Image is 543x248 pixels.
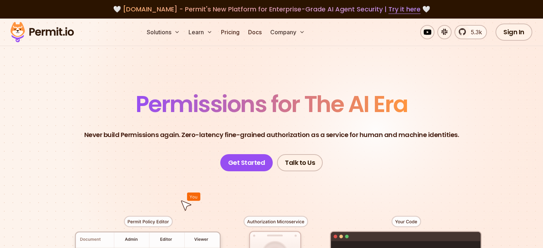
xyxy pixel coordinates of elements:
[84,130,459,140] p: Never build Permissions again. Zero-latency fine-grained authorization as a service for human and...
[186,25,215,39] button: Learn
[144,25,183,39] button: Solutions
[123,5,421,14] span: [DOMAIN_NAME] - Permit's New Platform for Enterprise-Grade AI Agent Security |
[218,25,242,39] a: Pricing
[496,24,532,41] a: Sign In
[7,20,77,44] img: Permit logo
[245,25,265,39] a: Docs
[388,5,421,14] a: Try it here
[467,28,482,36] span: 5.3k
[277,154,323,171] a: Talk to Us
[454,25,487,39] a: 5.3k
[267,25,308,39] button: Company
[136,88,408,120] span: Permissions for The AI Era
[220,154,273,171] a: Get Started
[17,4,526,14] div: 🤍 🤍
